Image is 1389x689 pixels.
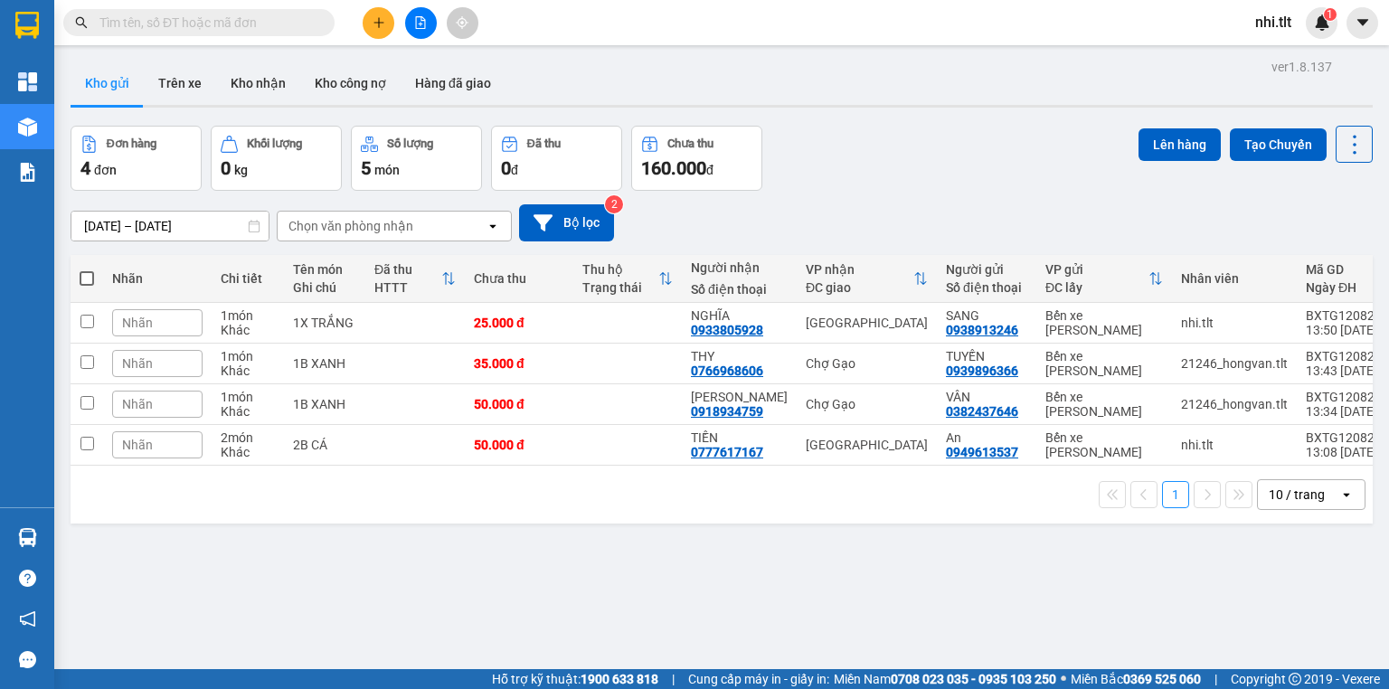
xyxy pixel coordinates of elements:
span: 4 [80,157,90,179]
th: Toggle SortBy [797,255,937,303]
div: Số lượng [387,137,433,150]
div: 1 món [221,390,275,404]
svg: open [1339,487,1354,502]
div: Bến xe [PERSON_NAME] [1045,430,1163,459]
img: solution-icon [18,163,37,182]
button: Bộ lọc [519,204,614,241]
span: aim [456,16,468,29]
div: 1 món [221,349,275,363]
span: Nhãn [122,438,153,452]
th: Toggle SortBy [365,255,465,303]
button: file-add [405,7,437,39]
div: 1B XANH [293,356,356,371]
span: Miền Bắc [1071,669,1201,689]
div: Bến xe [PERSON_NAME] [1045,349,1163,378]
div: 1X TRẮNG [293,316,356,330]
button: Số lượng5món [351,126,482,191]
div: An [946,430,1027,445]
button: caret-down [1346,7,1378,39]
button: 1 [1162,481,1189,508]
div: ver 1.8.137 [1271,57,1332,77]
span: Hỗ trợ kỹ thuật: [492,669,658,689]
div: 50.000 đ [474,397,564,411]
div: Khác [221,445,275,459]
button: plus [363,7,394,39]
div: 21246_hongvan.tlt [1181,356,1288,371]
th: Toggle SortBy [1036,255,1172,303]
span: | [1214,669,1217,689]
div: VÂN [946,390,1027,404]
div: Chi tiết [221,271,275,286]
div: Chọn văn phòng nhận [288,217,413,235]
div: 0938913246 [946,323,1018,337]
div: Khác [221,363,275,378]
div: 1 món [221,308,275,323]
svg: open [486,219,500,233]
sup: 1 [1324,8,1337,21]
div: 0918934759 [691,404,763,419]
span: Miền Nam [834,669,1056,689]
span: 5 [361,157,371,179]
div: 10 / trang [1269,486,1325,504]
input: Select a date range. [71,212,269,241]
span: 0 [501,157,511,179]
div: ĐC lấy [1045,280,1148,295]
div: 0382437646 [946,404,1018,419]
div: [GEOGRAPHIC_DATA] [806,438,928,452]
img: warehouse-icon [18,118,37,137]
button: Lên hàng [1139,128,1221,161]
div: TUYẾN [946,349,1027,363]
img: icon-new-feature [1314,14,1330,31]
button: Đơn hàng4đơn [71,126,202,191]
span: 160.000 [641,157,706,179]
div: Chưa thu [474,271,564,286]
span: đ [511,163,518,177]
div: 0777617167 [691,445,763,459]
div: Số điện thoại [946,280,1027,295]
div: VP gửi [1045,262,1148,277]
button: Tạo Chuyến [1230,128,1327,161]
div: Tên món [293,262,356,277]
div: Thu hộ [582,262,658,277]
button: Kho nhận [216,61,300,105]
div: VP nhận [806,262,913,277]
span: search [75,16,88,29]
div: 0933805928 [691,323,763,337]
div: Chưa thu [667,137,713,150]
div: 35.000 đ [474,356,564,371]
div: Khối lượng [247,137,302,150]
span: đơn [94,163,117,177]
span: question-circle [19,570,36,587]
div: 2 món [221,430,275,445]
span: plus [373,16,385,29]
span: notification [19,610,36,628]
button: Kho gửi [71,61,144,105]
div: NHẬT HUỆ [691,390,788,404]
span: đ [706,163,713,177]
span: caret-down [1355,14,1371,31]
div: 0939896366 [946,363,1018,378]
div: 2B CÁ [293,438,356,452]
span: Nhãn [122,356,153,371]
span: món [374,163,400,177]
div: Nhân viên [1181,271,1288,286]
div: [GEOGRAPHIC_DATA] [806,316,928,330]
div: 25.000 đ [474,316,564,330]
span: copyright [1289,673,1301,685]
sup: 2 [605,195,623,213]
span: Cung cấp máy in - giấy in: [688,669,829,689]
div: Người gửi [946,262,1027,277]
div: Đã thu [374,262,441,277]
div: Chợ Gạo [806,356,928,371]
div: 0949613537 [946,445,1018,459]
div: Bến xe [PERSON_NAME] [1045,390,1163,419]
span: | [672,669,675,689]
div: 50.000 đ [474,438,564,452]
span: message [19,651,36,668]
button: Khối lượng0kg [211,126,342,191]
div: SANG [946,308,1027,323]
button: Trên xe [144,61,216,105]
span: kg [234,163,248,177]
span: Nhãn [122,397,153,411]
span: file-add [414,16,427,29]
